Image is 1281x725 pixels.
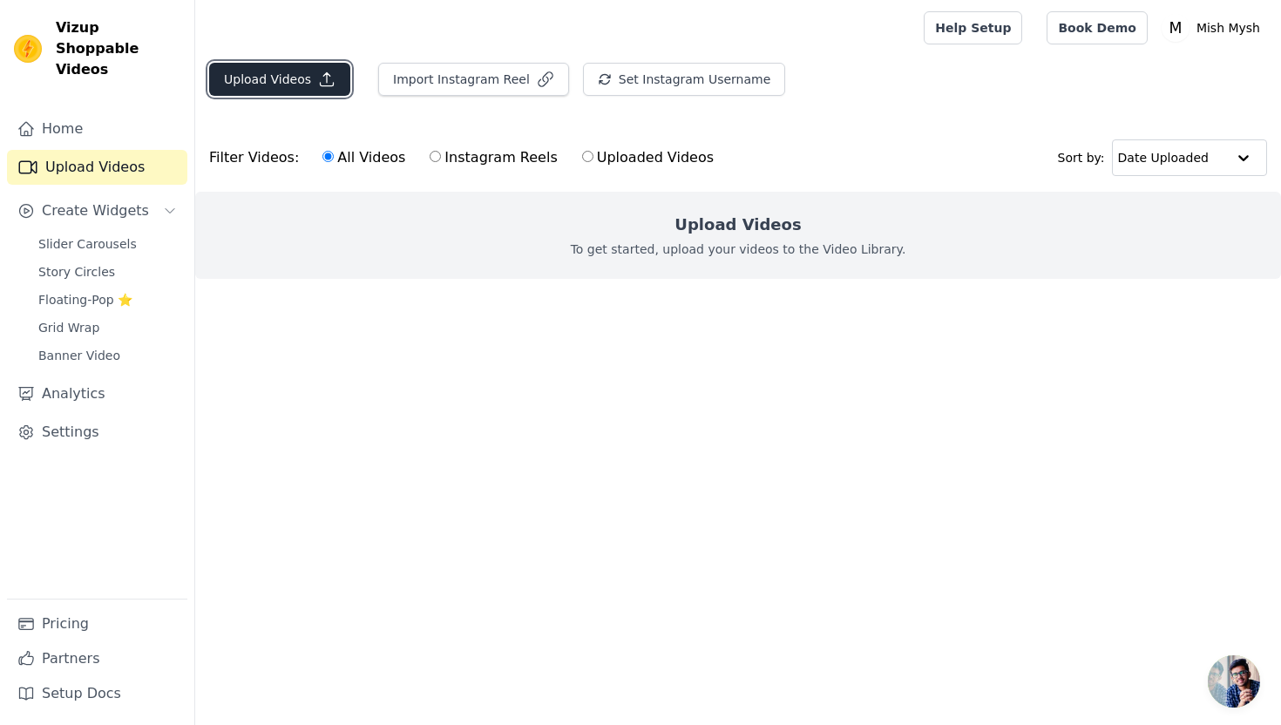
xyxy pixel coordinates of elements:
[1047,11,1147,44] a: Book Demo
[28,260,187,284] a: Story Circles
[14,35,42,63] img: Vizup
[7,193,187,228] button: Create Widgets
[56,17,180,80] span: Vizup Shoppable Videos
[28,315,187,340] a: Grid Wrap
[924,11,1022,44] a: Help Setup
[38,347,120,364] span: Banner Video
[209,138,723,178] div: Filter Videos:
[7,415,187,450] a: Settings
[378,63,569,96] button: Import Instagram Reel
[38,235,137,253] span: Slider Carousels
[1189,12,1267,44] p: Mish Mysh
[7,112,187,146] a: Home
[674,213,801,237] h2: Upload Videos
[209,63,350,96] button: Upload Videos
[7,606,187,641] a: Pricing
[28,288,187,312] a: Floating-Pop ⭐
[1162,12,1267,44] button: M Mish Mysh
[42,200,149,221] span: Create Widgets
[7,641,187,676] a: Partners
[582,151,593,162] input: Uploaded Videos
[7,150,187,185] a: Upload Videos
[571,241,906,258] p: To get started, upload your videos to the Video Library.
[1208,655,1260,708] div: Open chat
[581,146,715,169] label: Uploaded Videos
[38,263,115,281] span: Story Circles
[7,376,187,411] a: Analytics
[429,146,558,169] label: Instagram Reels
[430,151,441,162] input: Instagram Reels
[28,232,187,256] a: Slider Carousels
[322,146,406,169] label: All Videos
[1169,19,1182,37] text: M
[38,319,99,336] span: Grid Wrap
[1058,139,1268,176] div: Sort by:
[38,291,132,308] span: Floating-Pop ⭐
[583,63,785,96] button: Set Instagram Username
[322,151,334,162] input: All Videos
[7,676,187,711] a: Setup Docs
[28,343,187,368] a: Banner Video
